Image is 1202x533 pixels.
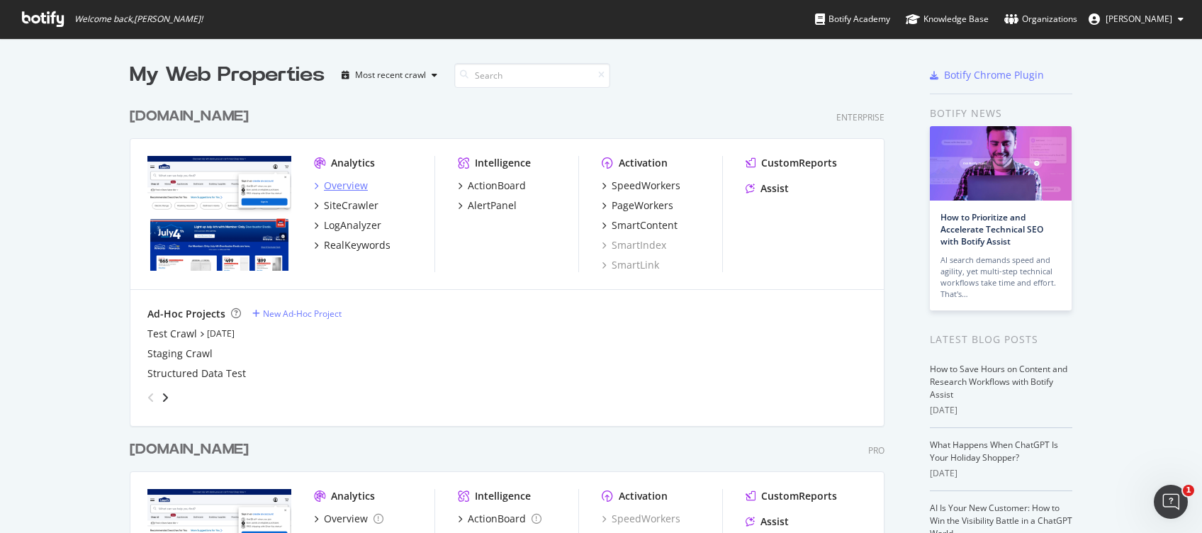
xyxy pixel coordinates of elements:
[602,218,678,232] a: SmartContent
[930,106,1072,121] div: Botify news
[458,512,541,526] a: ActionBoard
[761,156,837,170] div: CustomReports
[602,238,666,252] a: SmartIndex
[940,211,1043,247] a: How to Prioritize and Accelerate Technical SEO with Botify Assist
[314,238,391,252] a: RealKeywords
[1154,485,1188,519] iframe: Intercom live chat
[458,179,526,193] a: ActionBoard
[468,198,517,213] div: AlertPanel
[602,198,673,213] a: PageWorkers
[761,489,837,503] div: CustomReports
[746,181,789,196] a: Assist
[314,218,381,232] a: LogAnalyzer
[930,68,1044,82] a: Botify Chrome Plugin
[130,106,249,127] div: [DOMAIN_NAME]
[868,444,884,456] div: Pro
[324,198,378,213] div: SiteCrawler
[147,156,291,271] img: www.lowes.com
[74,13,203,25] span: Welcome back, [PERSON_NAME] !
[147,327,197,341] a: Test Crawl
[930,126,1072,201] img: How to Prioritize and Accelerate Technical SEO with Botify Assist
[815,12,890,26] div: Botify Academy
[468,512,526,526] div: ActionBoard
[147,366,246,381] a: Structured Data Test
[475,489,531,503] div: Intelligence
[1004,12,1077,26] div: Organizations
[930,439,1058,464] a: What Happens When ChatGPT Is Your Holiday Shopper?
[252,308,342,320] a: New Ad-Hoc Project
[612,218,678,232] div: SmartContent
[331,489,375,503] div: Analytics
[314,198,378,213] a: SiteCrawler
[760,515,789,529] div: Assist
[602,512,680,526] a: SpeedWorkers
[314,512,383,526] a: Overview
[746,156,837,170] a: CustomReports
[324,512,368,526] div: Overview
[458,198,517,213] a: AlertPanel
[142,386,160,409] div: angle-left
[130,439,249,460] div: [DOMAIN_NAME]
[940,254,1061,300] div: AI search demands speed and agility, yet multi-step technical workflows take time and effort. Tha...
[324,179,368,193] div: Overview
[930,363,1067,400] a: How to Save Hours on Content and Research Workflows with Botify Assist
[746,515,789,529] a: Assist
[1106,13,1172,25] span: Sharvari Bhurchandi
[207,327,235,340] a: [DATE]
[612,179,680,193] div: SpeedWorkers
[836,111,884,123] div: Enterprise
[1077,8,1195,30] button: [PERSON_NAME]
[930,404,1072,417] div: [DATE]
[930,467,1072,480] div: [DATE]
[324,238,391,252] div: RealKeywords
[454,63,610,88] input: Search
[619,489,668,503] div: Activation
[147,307,225,321] div: Ad-Hoc Projects
[130,61,325,89] div: My Web Properties
[930,332,1072,347] div: Latest Blog Posts
[355,71,426,79] div: Most recent crawl
[147,347,213,361] a: Staging Crawl
[1183,485,1194,496] span: 1
[468,179,526,193] div: ActionBoard
[602,258,659,272] a: SmartLink
[612,198,673,213] div: PageWorkers
[130,439,254,460] a: [DOMAIN_NAME]
[906,12,989,26] div: Knowledge Base
[475,156,531,170] div: Intelligence
[602,179,680,193] a: SpeedWorkers
[160,391,170,405] div: angle-right
[336,64,443,86] button: Most recent crawl
[314,179,368,193] a: Overview
[130,106,254,127] a: [DOMAIN_NAME]
[263,308,342,320] div: New Ad-Hoc Project
[331,156,375,170] div: Analytics
[944,68,1044,82] div: Botify Chrome Plugin
[324,218,381,232] div: LogAnalyzer
[760,181,789,196] div: Assist
[619,156,668,170] div: Activation
[746,489,837,503] a: CustomReports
